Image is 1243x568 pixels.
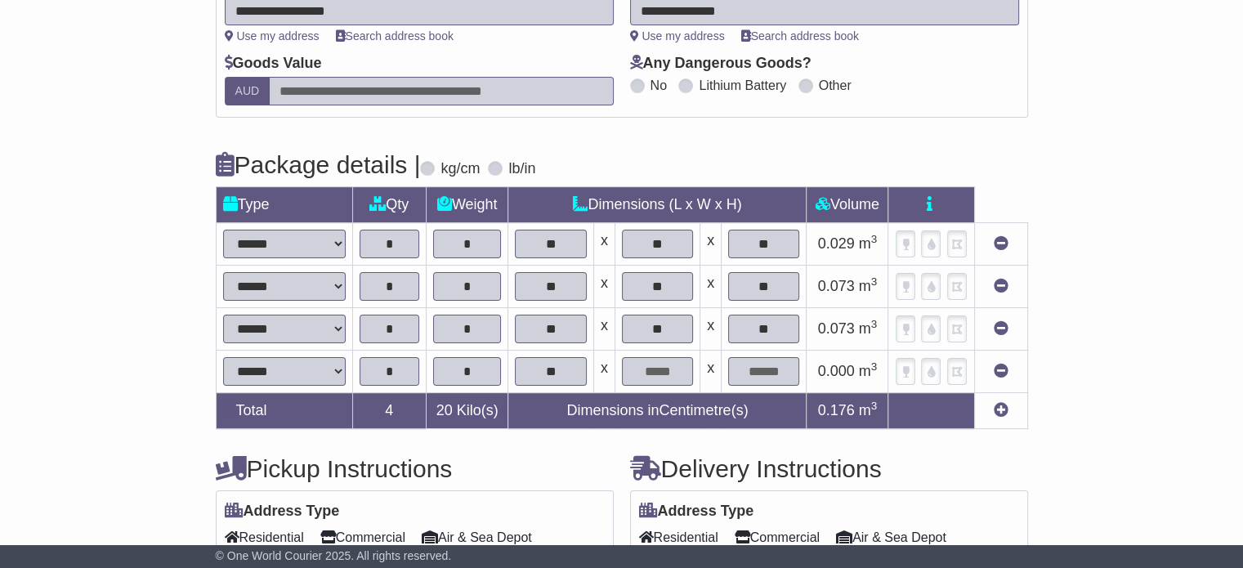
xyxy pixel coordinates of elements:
h4: Pickup Instructions [216,455,614,482]
h4: Delivery Instructions [630,455,1028,482]
td: Volume [807,187,888,223]
label: Other [819,78,852,93]
span: m [859,278,878,294]
label: No [651,78,667,93]
a: Add new item [994,402,1008,418]
span: © One World Courier 2025. All rights reserved. [216,549,452,562]
label: Any Dangerous Goods? [630,55,812,73]
td: x [700,223,722,266]
a: Remove this item [994,363,1008,379]
span: 0.029 [818,235,855,252]
label: Address Type [639,503,754,521]
td: x [593,351,615,393]
span: m [859,235,878,252]
a: Remove this item [994,278,1008,294]
h4: Package details | [216,151,421,178]
span: 0.073 [818,278,855,294]
span: Commercial [320,525,405,550]
td: Qty [352,187,426,223]
label: Address Type [225,503,340,521]
label: kg/cm [440,160,480,178]
a: Remove this item [994,235,1008,252]
span: 0.000 [818,363,855,379]
a: Remove this item [994,320,1008,337]
td: Dimensions (L x W x H) [508,187,807,223]
sup: 3 [871,360,878,373]
td: Weight [426,187,508,223]
span: 0.176 [818,402,855,418]
td: x [593,223,615,266]
td: Type [216,187,352,223]
span: 0.073 [818,320,855,337]
sup: 3 [871,233,878,245]
span: m [859,320,878,337]
td: x [593,266,615,308]
label: AUD [225,77,271,105]
td: 4 [352,393,426,429]
span: Residential [639,525,718,550]
sup: 3 [871,400,878,412]
td: Dimensions in Centimetre(s) [508,393,807,429]
td: x [700,308,722,351]
td: x [700,266,722,308]
td: Total [216,393,352,429]
span: Air & Sea Depot [422,525,532,550]
label: Goods Value [225,55,322,73]
label: Lithium Battery [699,78,786,93]
span: m [859,363,878,379]
a: Search address book [741,29,859,42]
span: 20 [436,402,453,418]
sup: 3 [871,318,878,330]
sup: 3 [871,275,878,288]
a: Search address book [336,29,454,42]
td: Kilo(s) [426,393,508,429]
a: Use my address [225,29,320,42]
label: lb/in [508,160,535,178]
span: Residential [225,525,304,550]
span: Air & Sea Depot [836,525,946,550]
span: m [859,402,878,418]
td: x [700,351,722,393]
span: Commercial [735,525,820,550]
a: Use my address [630,29,725,42]
td: x [593,308,615,351]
